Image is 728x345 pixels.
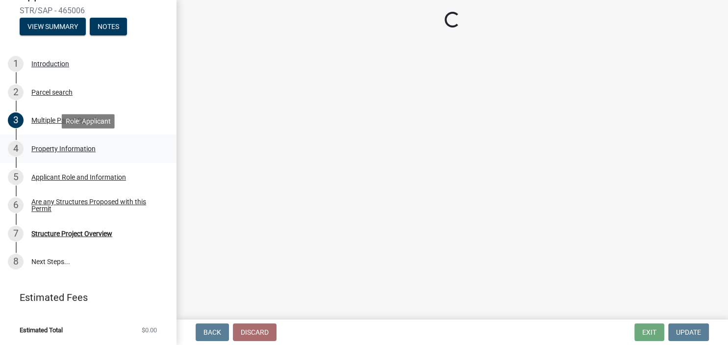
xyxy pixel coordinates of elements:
div: 7 [8,226,24,241]
div: 4 [8,141,24,157]
span: STR/SAP - 465006 [20,6,157,15]
button: Discard [233,323,276,341]
span: Back [203,328,221,336]
button: Back [196,323,229,341]
div: 1 [8,56,24,72]
div: 5 [8,169,24,185]
div: Are any Structures Proposed with this Permit [31,198,161,212]
div: Introduction [31,60,69,67]
div: Applicant Role and Information [31,174,126,181]
a: Estimated Fees [8,288,161,307]
div: Property Information [31,145,96,152]
button: Update [668,323,709,341]
div: 2 [8,84,24,100]
div: Parcel search [31,89,73,96]
div: 8 [8,254,24,269]
wm-modal-confirm: Summary [20,24,86,31]
button: Notes [90,18,127,35]
wm-modal-confirm: Notes [90,24,127,31]
span: Estimated Total [20,327,63,333]
span: Update [676,328,701,336]
div: 3 [8,112,24,128]
div: Role: Applicant [62,114,115,128]
div: Structure Project Overview [31,230,112,237]
button: Exit [634,323,664,341]
button: View Summary [20,18,86,35]
span: $0.00 [142,327,157,333]
div: 6 [8,197,24,213]
div: Multiple Parcel Search [31,117,99,124]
